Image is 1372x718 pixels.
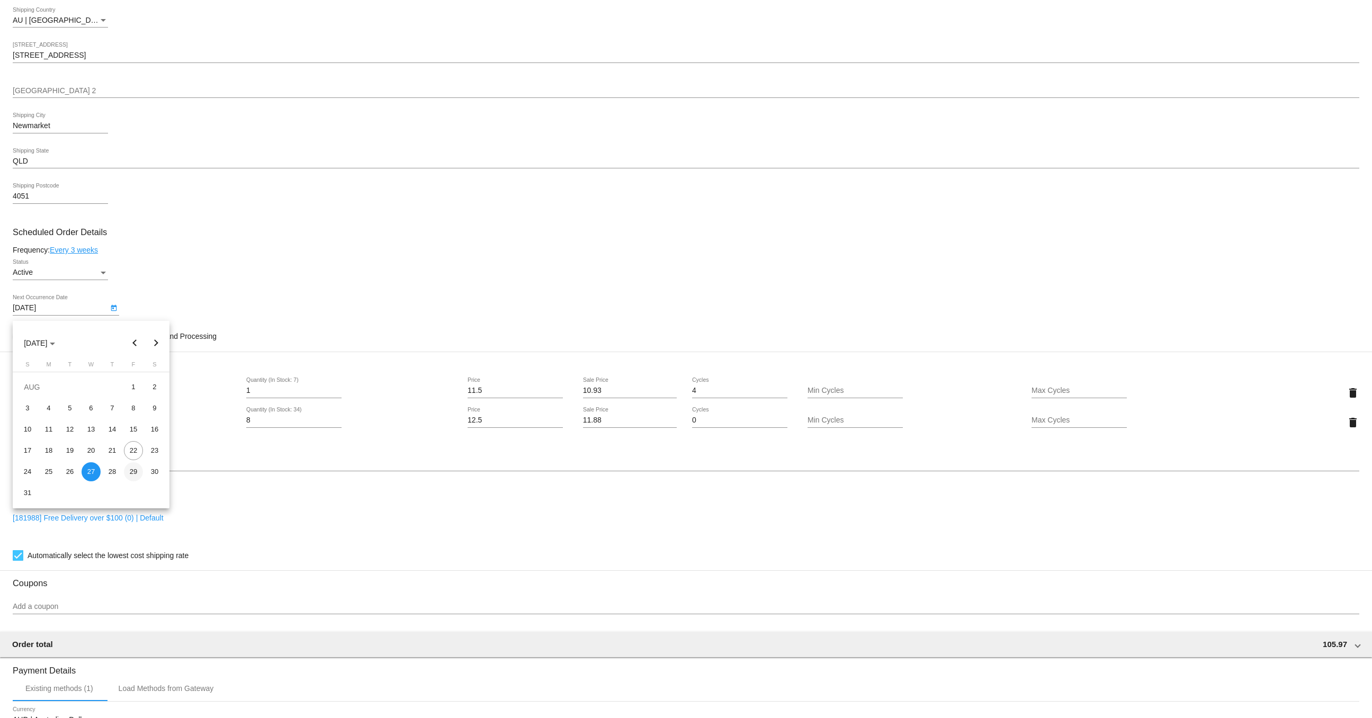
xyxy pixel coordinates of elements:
td: August 11, 2025 [38,419,59,440]
td: August 13, 2025 [80,419,102,440]
td: August 27, 2025 [80,461,102,482]
div: 3 [18,399,37,418]
div: 28 [103,462,122,481]
button: Next month [146,333,167,354]
th: Thursday [102,361,123,372]
td: August 18, 2025 [38,440,59,461]
td: August 24, 2025 [17,461,38,482]
div: 18 [39,441,58,460]
div: 11 [39,420,58,439]
td: AUG [17,376,123,398]
div: 19 [60,441,79,460]
div: 31 [18,483,37,502]
th: Wednesday [80,361,102,372]
td: August 21, 2025 [102,440,123,461]
div: 12 [60,420,79,439]
td: August 28, 2025 [102,461,123,482]
div: 1 [124,378,143,397]
div: 25 [39,462,58,481]
th: Sunday [17,361,38,372]
th: Friday [123,361,144,372]
div: 17 [18,441,37,460]
td: August 2, 2025 [144,376,165,398]
div: 9 [145,399,164,418]
td: August 5, 2025 [59,398,80,419]
span: [DATE] [24,339,55,347]
td: August 20, 2025 [80,440,102,461]
th: Tuesday [59,361,80,372]
div: 16 [145,420,164,439]
div: 24 [18,462,37,481]
td: August 8, 2025 [123,398,144,419]
td: August 25, 2025 [38,461,59,482]
td: August 19, 2025 [59,440,80,461]
td: August 16, 2025 [144,419,165,440]
td: August 9, 2025 [144,398,165,419]
div: 2 [145,378,164,397]
div: 27 [82,462,101,481]
div: 22 [124,441,143,460]
th: Monday [38,361,59,372]
td: August 17, 2025 [17,440,38,461]
td: August 31, 2025 [17,482,38,504]
div: 13 [82,420,101,439]
button: Choose month and year [15,333,64,354]
td: August 10, 2025 [17,419,38,440]
td: August 23, 2025 [144,440,165,461]
td: August 1, 2025 [123,376,144,398]
td: August 14, 2025 [102,419,123,440]
td: August 22, 2025 [123,440,144,461]
div: 20 [82,441,101,460]
td: August 7, 2025 [102,398,123,419]
div: 21 [103,441,122,460]
div: 5 [60,399,79,418]
div: 8 [124,399,143,418]
td: August 3, 2025 [17,398,38,419]
div: 4 [39,399,58,418]
div: 14 [103,420,122,439]
td: August 4, 2025 [38,398,59,419]
button: Previous month [124,333,146,354]
td: August 6, 2025 [80,398,102,419]
div: 30 [145,462,164,481]
div: 10 [18,420,37,439]
td: August 30, 2025 [144,461,165,482]
td: August 12, 2025 [59,419,80,440]
div: 29 [124,462,143,481]
td: August 26, 2025 [59,461,80,482]
td: August 15, 2025 [123,419,144,440]
div: 23 [145,441,164,460]
th: Saturday [144,361,165,372]
div: 15 [124,420,143,439]
div: 7 [103,399,122,418]
td: August 29, 2025 [123,461,144,482]
div: 26 [60,462,79,481]
div: 6 [82,399,101,418]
